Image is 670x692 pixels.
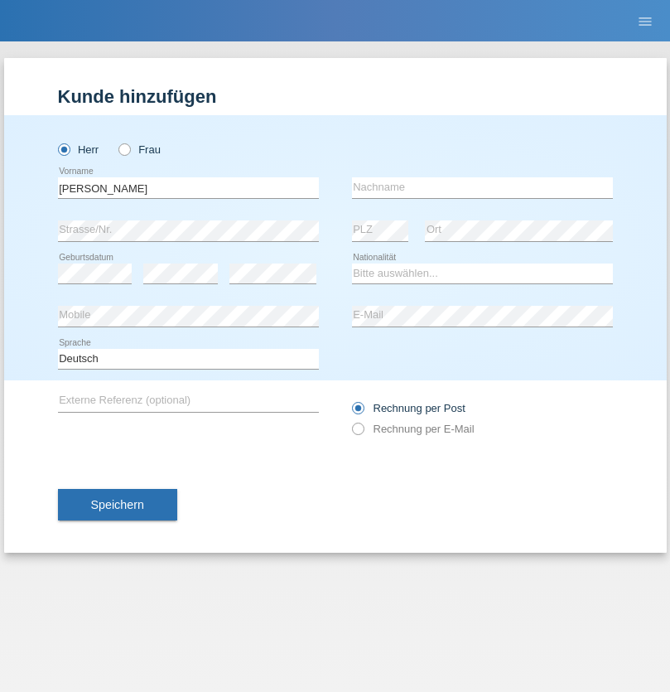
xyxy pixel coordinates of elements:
[58,489,177,520] button: Speichern
[58,143,69,154] input: Herr
[118,143,161,156] label: Frau
[629,16,662,26] a: menu
[58,86,613,107] h1: Kunde hinzufügen
[118,143,129,154] input: Frau
[58,143,99,156] label: Herr
[352,423,475,435] label: Rechnung per E-Mail
[352,402,465,414] label: Rechnung per Post
[352,402,363,423] input: Rechnung per Post
[637,13,653,30] i: menu
[91,498,144,511] span: Speichern
[352,423,363,443] input: Rechnung per E-Mail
